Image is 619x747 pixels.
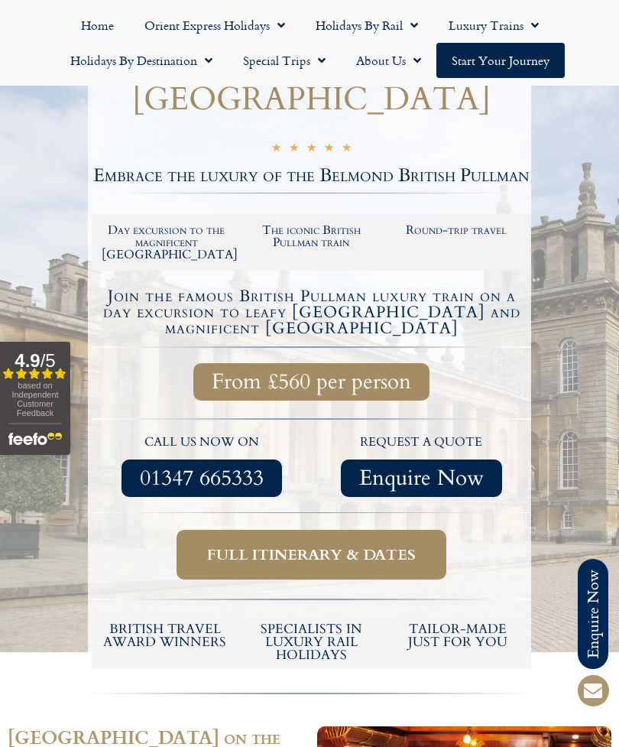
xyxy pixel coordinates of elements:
[324,142,334,157] i: ★
[99,622,231,648] h5: British Travel Award winners
[102,224,232,261] h2: Day excursion to the magnificent [GEOGRAPHIC_DATA]
[436,43,565,78] a: Start your Journey
[92,167,531,185] h2: Embrace the luxury of the Belmond British Pullman
[246,622,378,661] h6: Specialists in luxury rail holidays
[8,8,611,78] nav: Menu
[66,8,129,43] a: Home
[271,142,281,157] i: ★
[306,142,316,157] i: ★
[140,469,264,488] span: 01347 665333
[122,460,282,497] a: 01347 665333
[359,469,484,488] span: Enquire Now
[207,545,416,564] span: Full itinerary & dates
[212,372,411,391] span: From £560 per person
[193,363,429,401] a: From £560 per person
[228,43,341,78] a: Special Trips
[271,141,352,157] div: 5/5
[55,43,228,78] a: Holidays by Destination
[94,288,529,336] h4: Join the famous British Pullman luxury train on a day excursion to leafy [GEOGRAPHIC_DATA] and ma...
[300,8,433,43] a: Holidays by Rail
[391,224,521,236] h2: Round-trip travel
[92,83,531,115] h1: [GEOGRAPHIC_DATA]
[129,8,300,43] a: Orient Express Holidays
[341,460,502,497] a: Enquire Now
[433,8,554,43] a: Luxury Trains
[319,433,524,453] p: request a quote
[177,530,446,580] a: Full itinerary & dates
[392,622,523,648] h5: tailor-made just for you
[247,224,377,248] h2: The iconic British Pullman train
[342,142,352,157] i: ★
[99,433,304,453] p: call us now on
[289,142,299,157] i: ★
[341,43,436,78] a: About Us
